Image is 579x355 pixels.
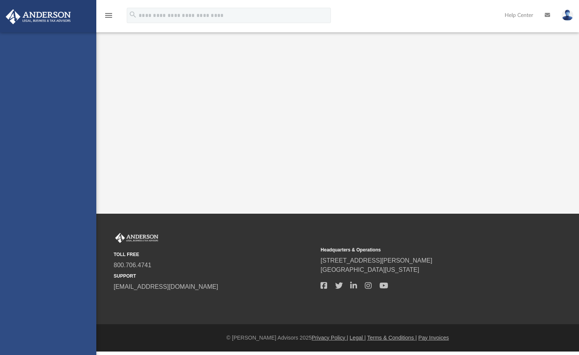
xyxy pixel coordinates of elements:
a: Pay Invoices [418,335,449,341]
div: © [PERSON_NAME] Advisors 2025 [96,334,579,342]
a: 800.706.4741 [114,262,151,268]
img: Anderson Advisors Platinum Portal [114,233,160,243]
img: Anderson Advisors Platinum Portal [3,9,73,24]
i: menu [104,11,113,20]
a: [GEOGRAPHIC_DATA][US_STATE] [321,266,419,273]
img: User Pic [562,10,573,21]
small: SUPPORT [114,273,315,280]
a: [STREET_ADDRESS][PERSON_NAME] [321,257,432,264]
small: TOLL FREE [114,251,315,258]
small: Headquarters & Operations [321,246,522,253]
i: search [129,10,137,19]
a: menu [104,15,113,20]
a: [EMAIL_ADDRESS][DOMAIN_NAME] [114,283,218,290]
a: Terms & Conditions | [367,335,417,341]
a: Privacy Policy | [312,335,348,341]
a: Legal | [350,335,366,341]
